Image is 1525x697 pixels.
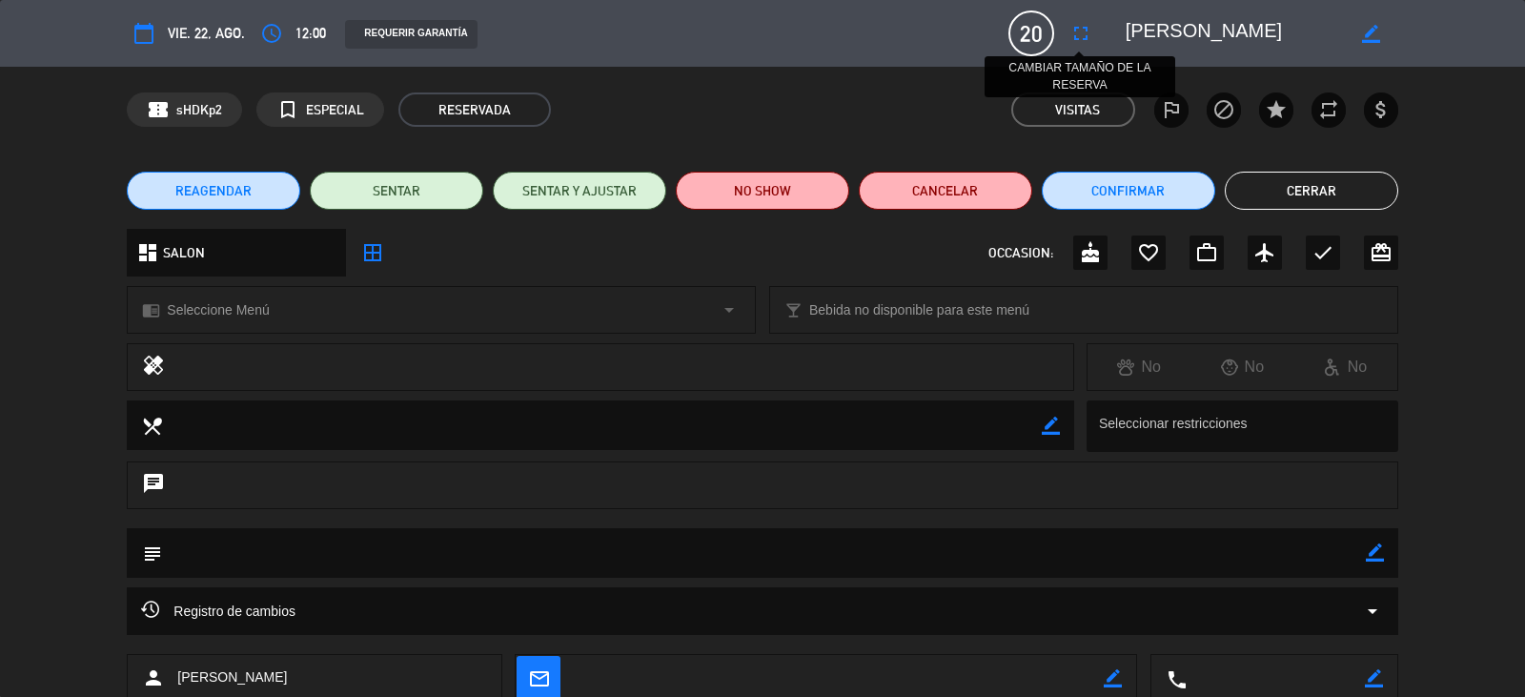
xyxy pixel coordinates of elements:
[859,172,1032,210] button: Cancelar
[1166,668,1187,689] i: local_phone
[136,241,159,264] i: dashboard
[167,299,269,321] span: Seleccione Menú
[177,666,287,688] span: [PERSON_NAME]
[676,172,849,210] button: NO SHOW
[1365,669,1383,687] i: border_color
[1104,669,1122,687] i: border_color
[1079,241,1102,264] i: cake
[361,241,384,264] i: border_all
[1137,241,1160,264] i: favorite_border
[254,16,289,51] button: access_time
[1317,98,1340,121] i: repeat
[528,667,549,688] i: mail_outline
[127,172,300,210] button: REAGENDAR
[1253,241,1276,264] i: airplanemode_active
[142,666,165,689] i: person
[141,543,162,564] i: subject
[1212,98,1235,121] i: block
[1042,172,1215,210] button: Confirmar
[809,299,1029,321] span: Bebida no disponible para este menú
[1042,417,1060,435] i: border_color
[1064,16,1098,51] button: fullscreen
[142,301,160,319] i: chrome_reader_mode
[1160,98,1183,121] i: outlined_flag
[1370,241,1393,264] i: card_giftcard
[1069,22,1092,45] i: fullscreen
[1190,355,1293,379] div: No
[175,181,252,201] span: REAGENDAR
[295,22,326,45] span: 12:00
[147,98,170,121] span: confirmation_number
[784,301,803,319] i: local_bar
[1265,98,1288,121] i: star
[306,99,364,121] span: ESPECIAL
[493,172,666,210] button: SENTAR Y AJUSTAR
[132,22,155,45] i: calendar_today
[142,472,165,499] i: chat
[398,92,551,127] span: RESERVADA
[1195,241,1218,264] i: work_outline
[163,242,205,264] span: SALON
[1361,600,1384,623] i: arrow_drop_down
[1055,99,1100,121] em: Visitas
[345,20,477,49] div: REQUERIR GARANTÍA
[718,298,741,321] i: arrow_drop_down
[168,22,245,45] span: vie. 22, ago.
[127,16,161,51] button: calendar_today
[1370,98,1393,121] i: attach_money
[988,242,1053,264] span: OCCASION:
[276,98,299,121] i: turned_in_not
[985,56,1175,98] div: CAMBIAR TAMAÑO DE LA RESERVA
[310,172,483,210] button: SENTAR
[142,354,165,380] i: healing
[1088,355,1190,379] div: No
[1293,355,1396,379] div: No
[1311,241,1334,264] i: check
[1008,10,1054,56] span: 20
[260,22,283,45] i: access_time
[141,600,295,623] span: Registro de cambios
[1225,172,1398,210] button: Cerrar
[1362,25,1380,43] i: border_color
[141,415,162,436] i: local_dining
[1366,543,1384,562] i: border_color
[176,99,222,121] span: sHDKp2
